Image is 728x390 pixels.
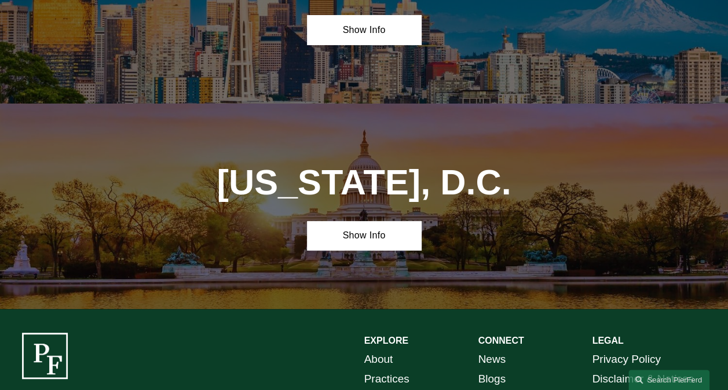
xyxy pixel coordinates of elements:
strong: CONNECT [478,336,524,345]
a: Practices [364,369,409,389]
a: Show Info [307,221,421,251]
a: News [478,349,506,369]
a: Blogs [478,369,506,389]
strong: LEGAL [592,336,623,345]
strong: EXPLORE [364,336,408,345]
a: Privacy Policy [592,349,660,369]
a: About [364,349,393,369]
a: Show Info [307,15,421,45]
a: Disclaimer & Notices [592,369,693,389]
a: Search this site [628,370,709,390]
h1: [US_STATE], D.C. [193,162,535,203]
